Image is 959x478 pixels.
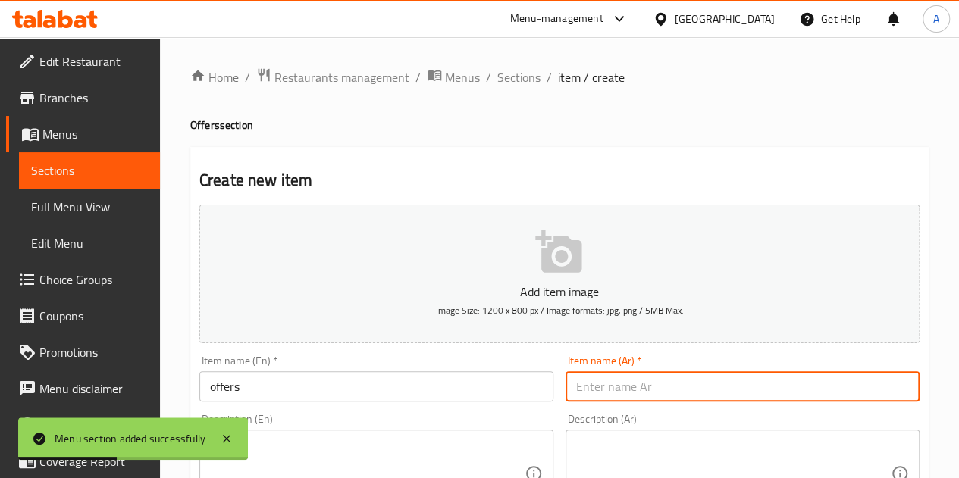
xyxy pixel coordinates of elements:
span: Promotions [39,343,148,361]
a: Branches [6,80,160,116]
a: Promotions [6,334,160,370]
a: Edit Restaurant [6,43,160,80]
h4: Offers section [190,117,929,133]
a: Coupons [6,298,160,334]
nav: breadcrumb [190,67,929,87]
a: Menu disclaimer [6,370,160,407]
span: Menus [445,68,480,86]
p: Add item image [223,283,896,301]
span: Upsell [39,416,148,434]
input: Enter name En [199,371,553,401]
li: / [547,68,552,86]
button: Add item imageImage Size: 1200 x 800 px / Image formats: jpg, png / 5MB Max. [199,205,920,343]
li: / [245,68,250,86]
a: Menus [427,67,480,87]
a: Upsell [6,407,160,443]
div: Menu section added successfully [55,430,205,447]
li: / [415,68,421,86]
span: Edit Menu [31,234,148,252]
div: Menu-management [510,10,603,28]
span: Branches [39,89,148,107]
li: / [486,68,491,86]
span: Menu disclaimer [39,380,148,398]
a: Choice Groups [6,261,160,298]
a: Sections [497,68,541,86]
span: item / create [558,68,625,86]
div: [GEOGRAPHIC_DATA] [675,11,775,27]
span: Coupons [39,307,148,325]
span: Restaurants management [274,68,409,86]
span: Choice Groups [39,270,148,289]
span: Sections [31,161,148,180]
a: Restaurants management [256,67,409,87]
input: Enter name Ar [566,371,920,401]
a: Edit Menu [19,225,160,261]
h2: Create new item [199,169,920,192]
a: Home [190,68,239,86]
span: Edit Restaurant [39,52,148,70]
a: Sections [19,152,160,189]
span: A [933,11,939,27]
a: Full Menu View [19,189,160,225]
span: Menus [42,125,148,143]
span: Coverage Report [39,452,148,470]
span: Image Size: 1200 x 800 px / Image formats: jpg, png / 5MB Max. [435,301,683,319]
a: Menus [6,116,160,152]
span: Full Menu View [31,198,148,216]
